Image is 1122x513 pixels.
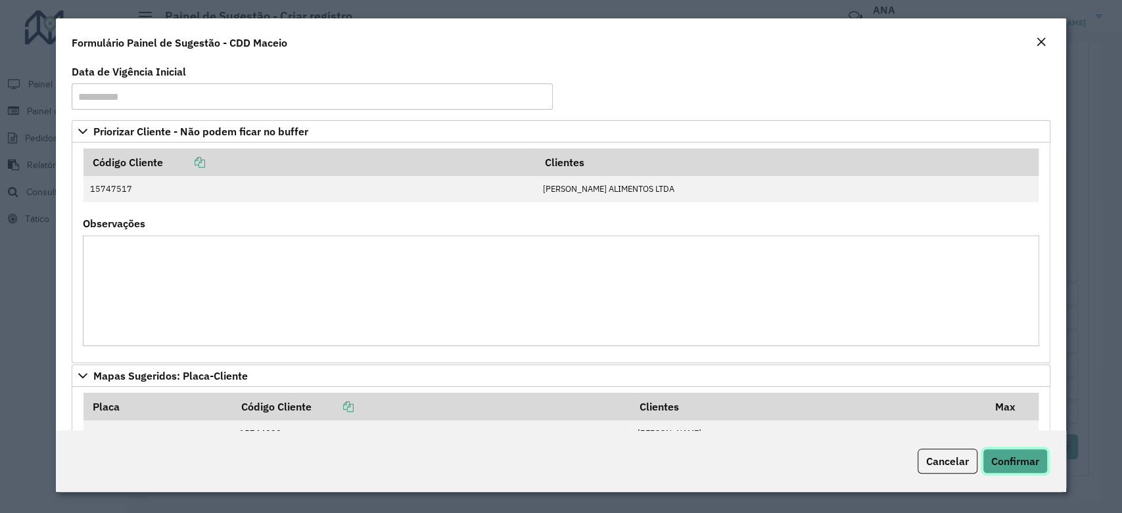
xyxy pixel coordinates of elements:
[72,35,287,51] h4: Formulário Painel de Sugestão - CDD Maceio
[1032,34,1050,51] button: Close
[630,393,986,420] th: Clientes
[163,156,205,169] a: Copiar
[72,64,186,79] label: Data de Vigência Inicial
[536,176,1039,202] td: [PERSON_NAME] ALIMENTOS LTDA
[926,455,969,468] span: Cancelar
[986,393,1039,420] th: Max
[83,148,536,176] th: Código Cliente
[232,420,630,459] td: 15744828 15746364
[1036,37,1046,47] em: Fechar
[72,365,1050,387] a: Mapas Sugeridos: Placa-Cliente
[93,126,308,137] span: Priorizar Cliente - Não podem ficar no buffer
[991,455,1039,468] span: Confirmar
[918,449,977,474] button: Cancelar
[83,215,145,231] label: Observações
[83,176,536,202] td: 15747517
[232,393,630,420] th: Código Cliente
[983,449,1048,474] button: Confirmar
[986,420,1039,459] td: 2
[630,420,986,459] td: [PERSON_NAME] SUPERMERCADO SAO DOM
[72,120,1050,143] a: Priorizar Cliente - Não podem ficar no buffer
[93,370,248,381] span: Mapas Sugeridos: Placa-Cliente
[312,400,354,413] a: Copiar
[83,393,232,420] th: Placa
[536,148,1039,176] th: Clientes
[72,143,1050,363] div: Priorizar Cliente - Não podem ficar no buffer
[83,420,232,459] td: RZT0J80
